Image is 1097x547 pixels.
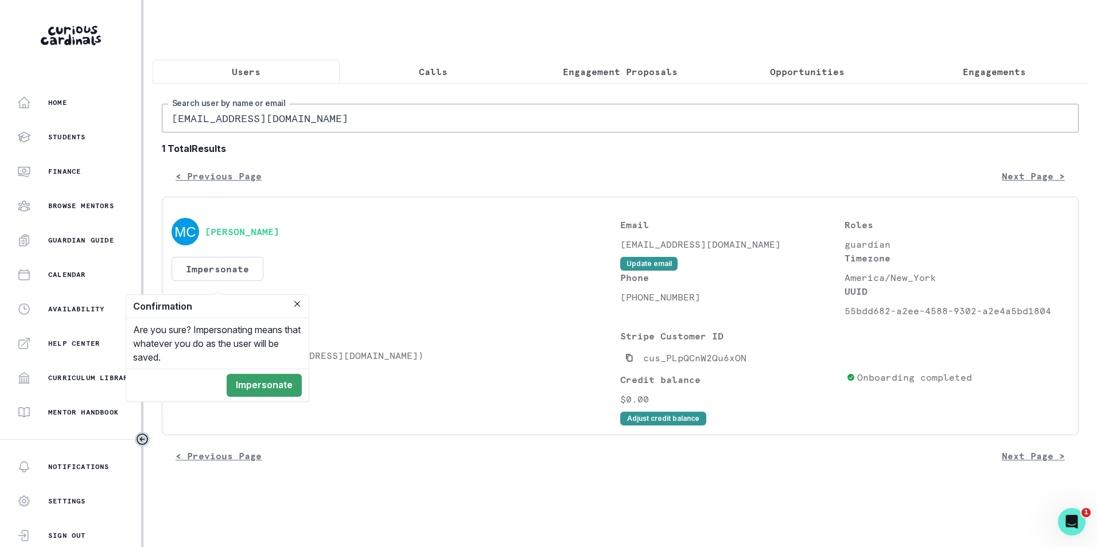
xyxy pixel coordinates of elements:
[48,462,110,471] p: Notifications
[172,257,263,281] button: Impersonate
[620,237,845,251] p: [EMAIL_ADDRESS][DOMAIN_NAME]
[845,284,1069,298] p: UUID
[48,373,133,382] p: Curriculum Library
[620,392,842,406] p: $0.00
[172,349,620,362] p: [PERSON_NAME] ([EMAIL_ADDRESS][DOMAIN_NAME])
[162,165,275,187] button: < Previous Page
[620,349,639,367] button: Copied to clipboard
[48,270,86,279] p: Calendar
[48,132,86,142] p: Students
[620,412,706,425] button: Adjust credit balance
[48,339,100,348] p: Help Center
[48,167,81,176] p: Finance
[845,304,1069,318] p: 55bdd682-a2ee-4588-9302-a2e4a5bd1804
[563,65,678,79] p: Engagement Proposals
[988,444,1079,467] button: Next Page >
[1082,508,1091,517] span: 1
[48,304,104,314] p: Availability
[845,237,1069,251] p: guardian
[845,218,1069,232] p: Roles
[419,65,448,79] p: Calls
[620,218,845,232] p: Email
[770,65,845,79] p: Opportunities
[232,65,260,79] p: Users
[205,226,279,237] button: [PERSON_NAME]
[620,329,842,343] p: Stripe Customer ID
[857,370,972,384] p: Onboarding completed
[845,271,1069,284] p: America/New_York
[162,444,275,467] button: < Previous Page
[620,271,845,284] p: Phone
[845,251,1069,265] p: Timezone
[620,290,845,304] p: [PHONE_NUMBER]
[162,142,1079,155] b: 1 Total Results
[963,65,1026,79] p: Engagements
[1058,508,1086,536] iframe: Intercom live chat
[48,98,67,107] p: Home
[172,329,620,343] p: Students
[643,351,746,365] p: cus_PLpQCnW2Qu6xON
[126,295,309,318] header: Confirmation
[48,497,86,506] p: Settings
[620,257,678,271] button: Update email
[620,373,842,386] p: Credit balance
[135,432,150,447] button: Toggle sidebar
[988,165,1079,187] button: Next Page >
[290,297,304,311] button: Close
[41,26,101,45] img: Curious Cardinals Logo
[126,318,309,369] div: Are you sure? Impersonating means that whatever you do as the user will be saved.
[48,201,114,210] p: Browse Mentors
[227,374,302,397] button: Impersonate
[48,408,119,417] p: Mentor Handbook
[172,218,199,245] img: svg
[48,236,114,245] p: Guardian Guide
[48,531,86,540] p: Sign Out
